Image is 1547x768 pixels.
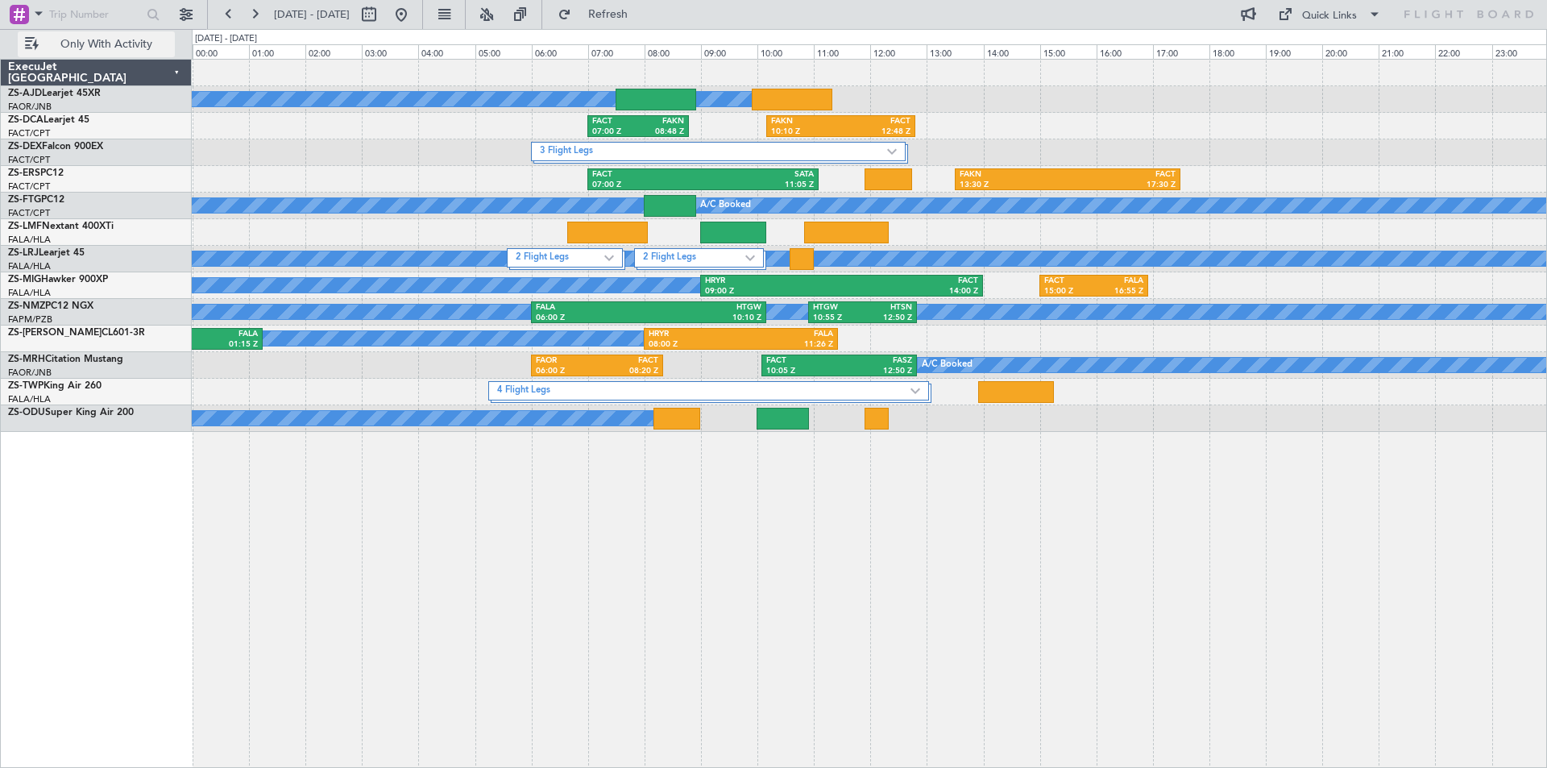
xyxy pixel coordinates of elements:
[8,115,89,125] a: ZS-DCALearjet 45
[8,248,39,258] span: ZS-LRJ
[8,355,123,364] a: ZS-MRHCitation Mustang
[1209,44,1266,59] div: 18:00
[249,44,305,59] div: 01:00
[740,339,833,351] div: 11:26 Z
[8,260,51,272] a: FALA/HLA
[649,329,741,340] div: HRYR
[8,127,50,139] a: FACT/CPT
[1097,44,1153,59] div: 16:00
[193,44,249,59] div: 00:00
[863,313,912,324] div: 12:50 Z
[1322,44,1379,59] div: 20:00
[604,255,614,261] img: arrow-gray.svg
[863,302,912,313] div: HTSN
[960,180,1068,191] div: 13:30 Z
[8,168,64,178] a: ZS-ERSPC12
[643,251,745,265] label: 2 Flight Legs
[700,193,751,218] div: A/C Booked
[1044,276,1093,287] div: FACT
[574,9,642,20] span: Refresh
[842,286,979,297] div: 14:00 Z
[8,115,44,125] span: ZS-DCA
[1068,169,1176,181] div: FACT
[536,355,597,367] div: FAOR
[592,180,703,191] div: 07:00 Z
[638,127,684,138] div: 08:48 Z
[638,116,684,127] div: FAKN
[1379,44,1435,59] div: 21:00
[195,32,257,46] div: [DATE] - [DATE]
[1093,286,1143,297] div: 16:55 Z
[8,301,93,311] a: ZS-NMZPC12 NGX
[842,276,979,287] div: FACT
[8,142,42,152] span: ZS-DEX
[8,142,103,152] a: ZS-DEXFalcon 900EX
[18,31,175,57] button: Only With Activity
[645,44,701,59] div: 08:00
[305,44,362,59] div: 02:00
[8,89,42,98] span: ZS-AJD
[960,169,1068,181] div: FAKN
[840,116,910,127] div: FACT
[8,408,134,417] a: ZS-ODUSuper King Air 200
[8,301,45,311] span: ZS-NMZ
[362,44,418,59] div: 03:00
[8,154,50,166] a: FACT/CPT
[705,276,842,287] div: HRYR
[649,339,741,351] div: 08:00 Z
[1435,44,1491,59] div: 22:00
[1093,276,1143,287] div: FALA
[922,353,973,377] div: A/C Booked
[703,180,813,191] div: 11:05 Z
[8,101,52,113] a: FAOR/JNB
[766,355,840,367] div: FACT
[1153,44,1209,59] div: 17:00
[1040,44,1097,59] div: 15:00
[8,195,64,205] a: ZS-FTGPC12
[8,408,45,417] span: ZS-ODU
[49,2,142,27] input: Trip Number
[771,116,841,127] div: FAKN
[703,169,813,181] div: SATA
[840,127,910,138] div: 12:48 Z
[8,381,44,391] span: ZS-TWP
[536,366,597,377] div: 06:00 Z
[8,328,145,338] a: ZS-[PERSON_NAME]CL601-3R
[1044,286,1093,297] div: 15:00 Z
[8,181,50,193] a: FACT/CPT
[475,44,532,59] div: 05:00
[592,169,703,181] div: FACT
[745,255,755,261] img: arrow-gray.svg
[418,44,475,59] div: 04:00
[1266,44,1322,59] div: 19:00
[274,7,350,22] span: [DATE] - [DATE]
[597,366,658,377] div: 08:20 Z
[536,313,649,324] div: 06:00 Z
[536,302,649,313] div: FALA
[8,275,108,284] a: ZS-MIGHawker 900XP
[1068,180,1176,191] div: 17:30 Z
[8,313,52,326] a: FAPM/PZB
[532,44,588,59] div: 06:00
[588,44,645,59] div: 07:00
[8,248,85,258] a: ZS-LRJLearjet 45
[813,313,862,324] div: 10:55 Z
[8,89,101,98] a: ZS-AJDLearjet 45XR
[8,234,51,246] a: FALA/HLA
[813,302,862,313] div: HTGW
[705,286,842,297] div: 09:00 Z
[592,116,638,127] div: FACT
[840,366,913,377] div: 12:50 Z
[8,207,50,219] a: FACT/CPT
[870,44,927,59] div: 12:00
[927,44,983,59] div: 13:00
[497,384,910,398] label: 4 Flight Legs
[649,302,761,313] div: HTGW
[550,2,647,27] button: Refresh
[592,127,638,138] div: 07:00 Z
[8,287,51,299] a: FALA/HLA
[1270,2,1389,27] button: Quick Links
[8,328,102,338] span: ZS-[PERSON_NAME]
[8,367,52,379] a: FAOR/JNB
[8,355,45,364] span: ZS-MRH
